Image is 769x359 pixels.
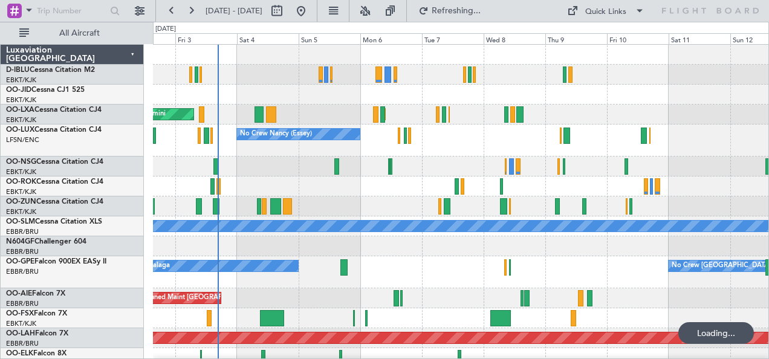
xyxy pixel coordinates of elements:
[6,126,102,134] a: OO-LUXCessna Citation CJ4
[6,247,39,256] a: EBBR/BRU
[6,350,67,357] a: OO-ELKFalcon 8X
[6,319,36,328] a: EBKT/KJK
[6,339,39,348] a: EBBR/BRU
[6,330,68,337] a: OO-LAHFalcon 7X
[6,95,36,105] a: EBKT/KJK
[6,198,36,205] span: OO-ZUN
[6,86,85,94] a: OO-JIDCessna CJ1 525
[6,258,34,265] span: OO-GPE
[6,310,34,317] span: OO-FSX
[561,1,651,21] button: Quick Links
[175,33,237,44] div: Fri 3
[6,135,39,144] a: LFSN/ENC
[206,5,262,16] span: [DATE] - [DATE]
[6,158,36,166] span: OO-NSG
[6,330,35,337] span: OO-LAH
[6,126,34,134] span: OO-LUX
[6,106,102,114] a: OO-LXACessna Citation CJ4
[6,76,36,85] a: EBKT/KJK
[6,86,31,94] span: OO-JID
[6,66,95,74] a: D-IBLUCessna Citation M2
[13,24,131,43] button: All Aircraft
[6,218,35,225] span: OO-SLM
[545,33,607,44] div: Thu 9
[6,218,102,225] a: OO-SLMCessna Citation XLS
[6,178,36,186] span: OO-ROK
[6,178,103,186] a: OO-ROKCessna Citation CJ4
[585,6,626,18] div: Quick Links
[6,238,86,245] a: N604GFChallenger 604
[6,290,32,297] span: OO-AIE
[678,322,754,344] div: Loading...
[669,33,730,44] div: Sat 11
[240,125,312,143] div: No Crew Nancy (Essey)
[37,2,106,20] input: Trip Number
[6,290,65,297] a: OO-AIEFalcon 7X
[6,115,36,125] a: EBKT/KJK
[6,167,36,176] a: EBKT/KJK
[6,350,33,357] span: OO-ELK
[155,24,176,34] div: [DATE]
[6,207,36,216] a: EBKT/KJK
[6,187,36,196] a: EBKT/KJK
[6,66,30,74] span: D-IBLU
[31,29,128,37] span: All Aircraft
[422,33,484,44] div: Tue 7
[299,33,360,44] div: Sun 5
[431,7,482,15] span: Refreshing...
[6,258,106,265] a: OO-GPEFalcon 900EX EASy II
[413,1,485,21] button: Refreshing...
[607,33,669,44] div: Fri 10
[6,158,103,166] a: OO-NSGCessna Citation CJ4
[6,198,103,205] a: OO-ZUNCessna Citation CJ4
[360,33,422,44] div: Mon 6
[6,267,39,276] a: EBBR/BRU
[6,106,34,114] span: OO-LXA
[237,33,299,44] div: Sat 4
[484,33,545,44] div: Wed 8
[6,238,34,245] span: N604GF
[6,310,67,317] a: OO-FSXFalcon 7X
[6,227,39,236] a: EBBR/BRU
[6,299,39,308] a: EBBR/BRU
